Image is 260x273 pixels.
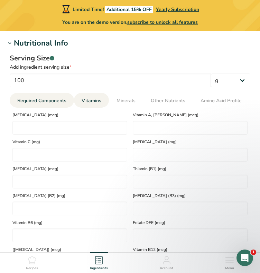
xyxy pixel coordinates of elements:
span: [MEDICAL_DATA] (B3) (mg) [133,193,248,199]
span: Additional 15% OFF [105,6,153,13]
span: Vitamin A, [PERSON_NAME] (mcg) [133,112,248,118]
a: Account [160,253,173,271]
span: Ingredients [90,266,108,271]
iframe: Intercom live chat [236,250,253,266]
span: Account [160,266,173,271]
div: Serving Size [10,53,250,64]
div: Add ingredient serving size [10,64,250,71]
span: 1 [251,250,256,255]
span: [MEDICAL_DATA] (mcg) [12,166,127,172]
span: Vitamin B6 (mg) [12,220,127,226]
span: Vitamins [82,97,101,104]
div: Limited Time! [61,5,199,13]
span: [MEDICAL_DATA] (mg) [133,139,248,145]
span: Required Components [17,97,66,104]
span: You are on the demo version, [62,19,198,26]
span: Amino Acid Profile [201,97,242,104]
span: Menu [225,266,234,271]
a: Recipes [26,253,38,271]
span: Vitamin B12 (mcg) [133,246,248,253]
span: Vitamin C (mg) [12,139,127,145]
span: [MEDICAL_DATA] (B2) (mg) [12,193,127,199]
a: Ingredients [90,253,108,271]
span: subscribe to unlock all features [127,19,198,26]
span: Yearly Subscription [156,6,199,13]
div: Nutritional Info [14,38,68,49]
span: Minerals [117,97,136,104]
input: Type your serving size here [10,74,211,87]
span: Folate DFE (mcg) [133,220,248,226]
span: Recipes [26,266,38,271]
span: Thiamin (B1) (mg) [133,166,248,172]
span: Other Nutrients [151,97,185,104]
span: [MEDICAL_DATA] (mcg) [12,112,127,118]
span: ([MEDICAL_DATA]) (mcg) [12,246,127,253]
